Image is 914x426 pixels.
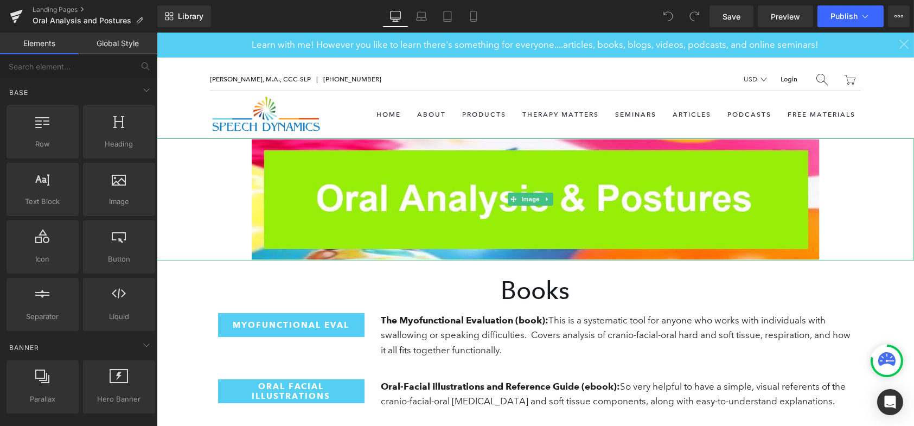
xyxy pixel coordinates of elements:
a: Free Materials [625,69,704,95]
span: Row [10,138,75,150]
a: Search [654,36,676,58]
span: Library [178,11,203,21]
span: Parallax [10,393,75,405]
a: [PERSON_NAME], M.A., CCC-SLP [53,42,154,52]
a: Preview [758,5,813,27]
span: Save [723,11,740,22]
a: Seminars [453,69,505,95]
span: Button [86,253,152,265]
a: Oral Facial Illustrations [61,347,208,371]
a: MYOFUNCTIONAL EVAL [61,281,208,304]
div: Open Intercom Messenger [877,389,903,415]
a: Products [300,69,355,95]
a: Therapy Matters [360,69,448,95]
a: Podcasts [565,69,620,95]
button: Publish [817,5,884,27]
span: Base [8,87,29,98]
a: Global Style [79,33,157,54]
span: Heading [86,138,152,150]
p: This is a systematic tool for anyone who works with individuals with swallowing or speaking diffi... [224,281,696,325]
a: Laptop [408,5,434,27]
span: Banner [8,342,40,353]
button: Redo [683,5,705,27]
a: Home [214,69,250,95]
a: Tablet [434,5,461,27]
button: More [888,5,910,27]
span: Text Block [10,196,75,207]
button: Undo [657,5,679,27]
p: So very helpful to have a simple, visual referents of the cranio-facial-oral [MEDICAL_DATA] and s... [224,347,696,376]
span: Oral Facial Illustrations [73,349,196,368]
p: [PHONE_NUMBER] [167,42,225,52]
span: MYOFUNCTIONAL EVAL [76,288,193,297]
span: Liquid [86,311,152,322]
span: Separator [10,311,75,322]
span: | [154,42,167,52]
span: Image [363,160,386,173]
a: New Library [157,5,211,27]
a: Mobile [461,5,487,27]
span: Publish [830,12,858,21]
a: Desktop [382,5,408,27]
a: Articles [510,69,560,95]
span: Icon [10,253,75,265]
a: Expand / Collapse [385,160,397,173]
p: Login [624,42,641,52]
span: Oral Analysis and Postures [33,16,131,25]
a: Landing Pages [33,5,157,14]
img: Speech Dynamics, Inc. [53,64,164,101]
span: Hero Banner [86,393,152,405]
span: Image [86,196,152,207]
strong: The Myofunctional Evaluation (book): [224,282,392,294]
strong: Oral-Facial Illustrations and Reference Guide (ebook): [224,348,463,360]
a: Login [624,43,641,50]
span: Preview [771,11,800,22]
a: About [255,69,295,95]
